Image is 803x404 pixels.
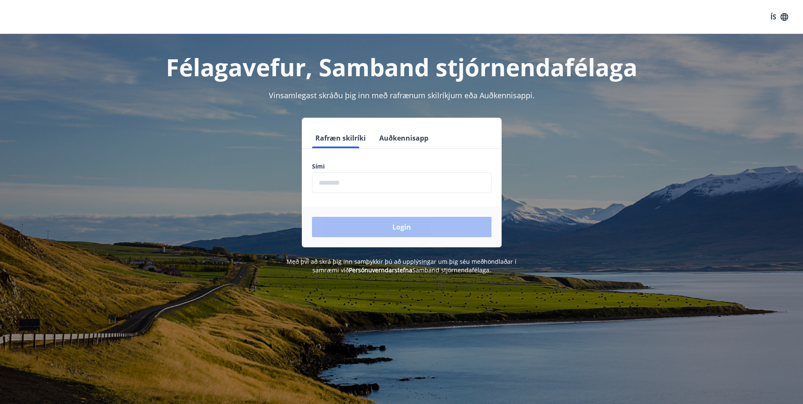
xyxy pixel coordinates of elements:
button: Rafræn skilríki [312,128,369,148]
h1: Félagavefur, Samband stjórnendafélaga [107,51,696,83]
span: Með því að skrá þig inn samþykkir þú að upplýsingar um þig séu meðhöndlaðar í samræmi við Samband... [287,257,516,274]
a: Persónuverndarstefna [349,266,412,274]
button: ÍS [766,9,793,25]
span: Vinsamlegast skráðu þig inn með rafrænum skilríkjum eða Auðkennisappi. [269,90,535,100]
label: Sími [312,162,491,171]
button: Auðkennisapp [376,128,432,148]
